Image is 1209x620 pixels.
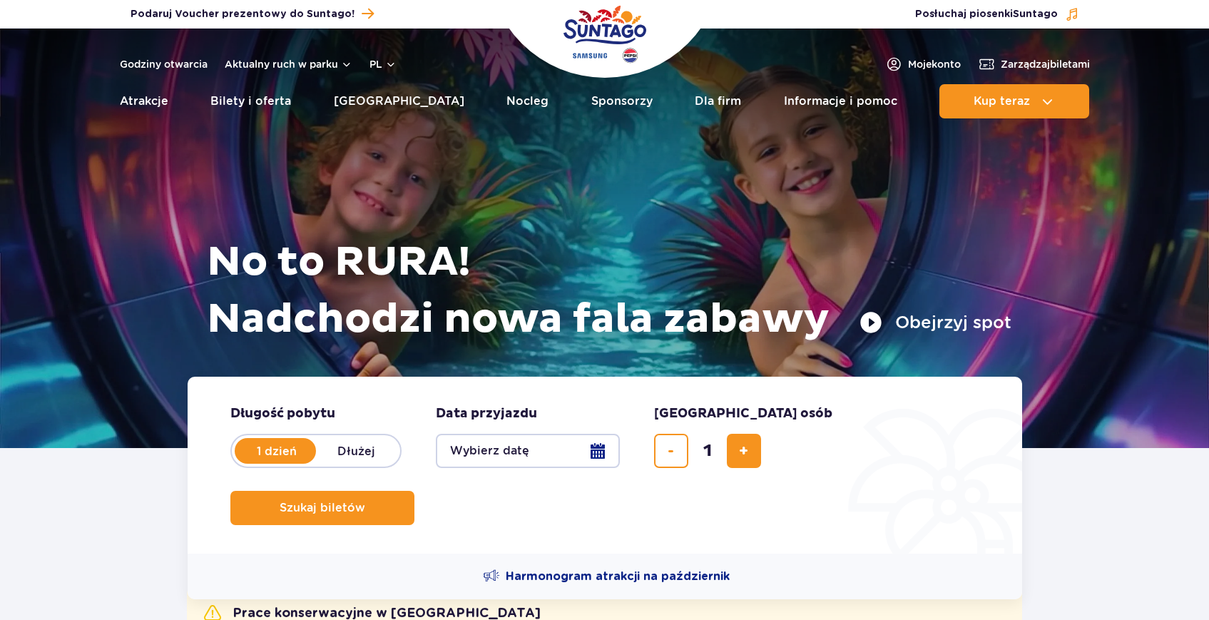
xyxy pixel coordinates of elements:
[483,568,730,585] a: Harmonogram atrakcji na październik
[654,405,832,422] span: [GEOGRAPHIC_DATA] osób
[225,59,352,70] button: Aktualny ruch w parku
[436,405,537,422] span: Data przyjazdu
[885,56,961,73] a: Mojekonto
[334,84,464,118] a: [GEOGRAPHIC_DATA]
[436,434,620,468] button: Wybierz datę
[690,434,725,468] input: liczba biletów
[939,84,1089,118] button: Kup teraz
[915,7,1058,21] span: Posłuchaj piosenki
[236,436,317,466] label: 1 dzień
[131,7,354,21] span: Podaruj Voucher prezentowy do Suntago!
[978,56,1090,73] a: Zarządzajbiletami
[207,234,1011,348] h1: No to RURA! Nadchodzi nowa fala zabawy
[727,434,761,468] button: dodaj bilet
[591,84,653,118] a: Sponsorzy
[695,84,741,118] a: Dla firm
[908,57,961,71] span: Moje konto
[1013,9,1058,19] span: Suntago
[654,434,688,468] button: usuń bilet
[188,377,1022,554] form: Planowanie wizyty w Park of Poland
[369,57,397,71] button: pl
[131,4,374,24] a: Podaruj Voucher prezentowy do Suntago!
[915,7,1079,21] button: Posłuchaj piosenkiSuntago
[316,436,397,466] label: Dłużej
[506,84,549,118] a: Nocleg
[974,95,1030,108] span: Kup teraz
[210,84,291,118] a: Bilety i oferta
[506,569,730,584] span: Harmonogram atrakcji na październik
[784,84,897,118] a: Informacje i pomoc
[120,84,168,118] a: Atrakcje
[859,311,1011,334] button: Obejrzyj spot
[120,57,208,71] a: Godziny otwarcia
[230,405,335,422] span: Długość pobytu
[1001,57,1090,71] span: Zarządzaj biletami
[280,502,365,514] span: Szukaj biletów
[230,491,414,525] button: Szukaj biletów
